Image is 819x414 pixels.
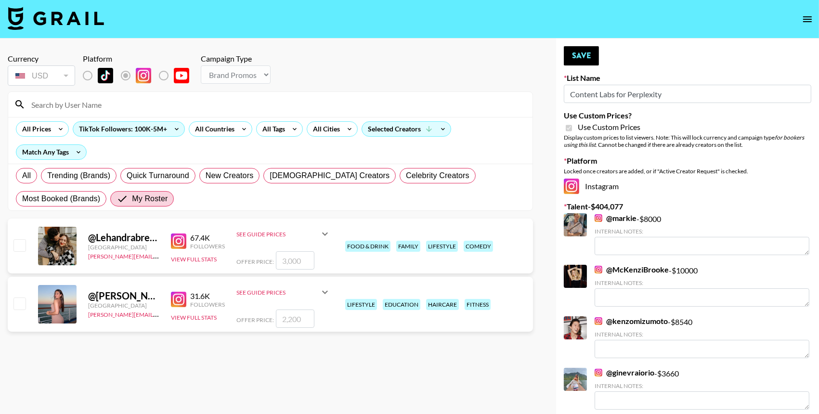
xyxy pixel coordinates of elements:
[190,233,225,243] div: 67.4K
[564,202,811,211] label: Talent - $ 404,077
[564,46,599,65] button: Save
[98,68,113,83] img: TikTok
[595,331,809,338] div: Internal Notes:
[171,314,217,321] button: View Full Stats
[236,289,319,296] div: See Guide Prices
[595,228,809,235] div: Internal Notes:
[171,292,186,307] img: Instagram
[236,316,274,323] span: Offer Price:
[595,382,809,389] div: Internal Notes:
[595,213,809,255] div: - $ 8000
[465,299,491,310] div: fitness
[189,122,236,136] div: All Countries
[564,134,811,148] div: Display custom prices to list viewers. Note: This will lock currency and campaign type . Cannot b...
[270,170,390,181] span: [DEMOGRAPHIC_DATA] Creators
[174,68,189,83] img: YouTube
[406,170,469,181] span: Celebrity Creators
[595,214,602,222] img: Instagram
[798,10,817,29] button: open drawer
[127,170,189,181] span: Quick Turnaround
[190,243,225,250] div: Followers
[8,7,104,30] img: Grail Talent
[426,241,458,252] div: lifestyle
[276,251,314,270] input: 3,000
[132,193,168,205] span: My Roster
[171,233,186,249] img: Instagram
[564,168,811,175] div: Locked once creators are added, or if "Active Creator Request" is checked.
[26,97,527,112] input: Search by User Name
[396,241,420,252] div: family
[307,122,342,136] div: All Cities
[22,170,31,181] span: All
[564,134,804,148] em: for bookers using this list
[10,67,73,84] div: USD
[595,279,809,286] div: Internal Notes:
[276,310,314,328] input: 2,200
[595,368,809,410] div: - $ 3660
[83,65,197,86] div: List locked to Instagram.
[236,281,331,304] div: See Guide Prices
[578,122,640,132] span: Use Custom Prices
[88,309,276,318] a: [PERSON_NAME][EMAIL_ADDRESS][PERSON_NAME][DOMAIN_NAME]
[136,68,151,83] img: Instagram
[236,222,331,246] div: See Guide Prices
[88,251,276,260] a: [PERSON_NAME][EMAIL_ADDRESS][PERSON_NAME][DOMAIN_NAME]
[595,266,602,273] img: Instagram
[564,156,811,166] label: Platform
[595,316,809,358] div: - $ 8540
[595,369,602,376] img: Instagram
[595,265,669,274] a: @McKenziBrooke
[88,302,159,309] div: [GEOGRAPHIC_DATA]
[595,316,668,326] a: @kenzomizumoto
[8,54,75,64] div: Currency
[564,179,811,194] div: Instagram
[236,258,274,265] span: Offer Price:
[564,179,579,194] img: Instagram
[345,241,390,252] div: food & drink
[362,122,451,136] div: Selected Creators
[595,265,809,307] div: - $ 10000
[595,368,654,377] a: @ginevraiorio
[236,231,319,238] div: See Guide Prices
[83,54,197,64] div: Platform
[190,291,225,301] div: 31.6K
[47,170,110,181] span: Trending (Brands)
[171,256,217,263] button: View Full Stats
[88,232,159,244] div: @ Lehandrabreanne
[201,54,271,64] div: Campaign Type
[88,290,159,302] div: @ [PERSON_NAME].sepanic
[16,122,53,136] div: All Prices
[88,244,159,251] div: [GEOGRAPHIC_DATA]
[464,241,493,252] div: comedy
[8,64,75,88] div: Currency is locked to USD
[345,299,377,310] div: lifestyle
[595,317,602,325] img: Instagram
[426,299,459,310] div: haircare
[564,73,811,83] label: List Name
[257,122,287,136] div: All Tags
[73,122,184,136] div: TikTok Followers: 100K-5M+
[564,111,811,120] label: Use Custom Prices?
[16,145,86,159] div: Match Any Tags
[190,301,225,308] div: Followers
[595,213,637,223] a: @markie
[383,299,420,310] div: education
[206,170,254,181] span: New Creators
[22,193,100,205] span: Most Booked (Brands)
